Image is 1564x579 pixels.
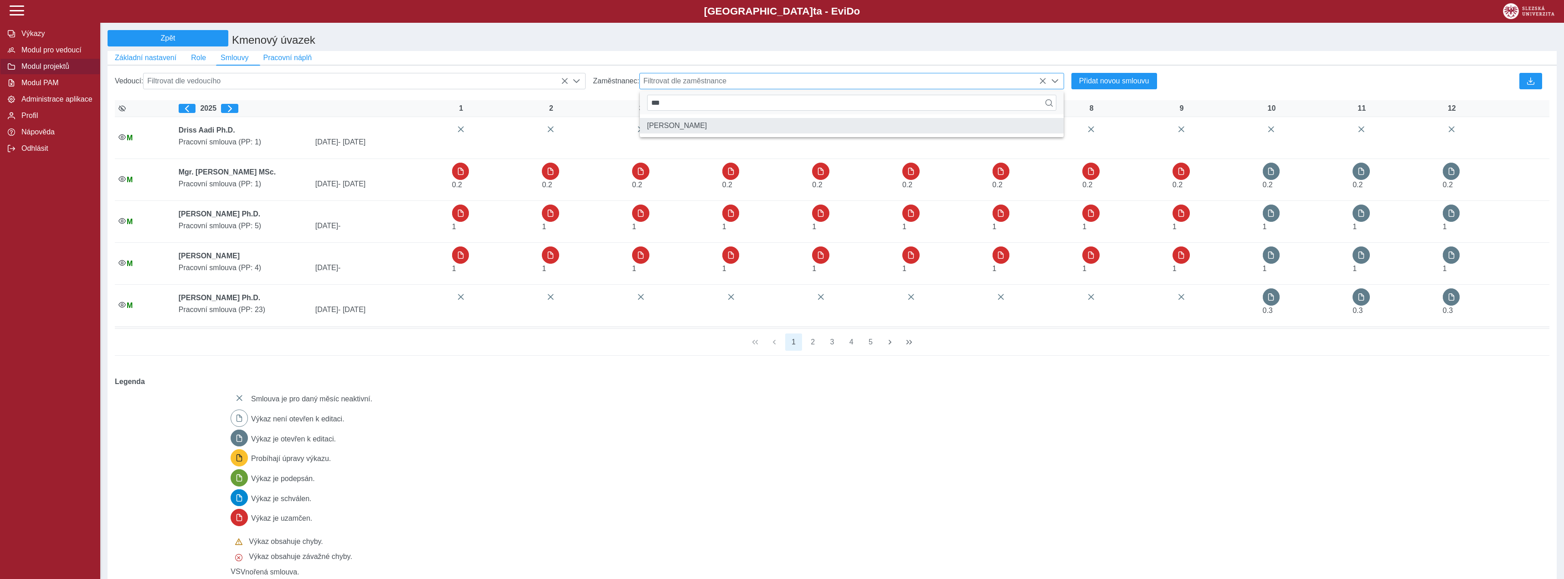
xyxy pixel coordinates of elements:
span: Výkaz je otevřen k editaci. [251,435,336,443]
i: Smlouva je aktivní [118,259,126,266]
span: Probíhají úpravy výkazu. [251,455,331,462]
span: Úvazek : 8 h / den. 40 h / týden. [1443,223,1447,231]
span: Smlouva je pro daný měsíc neaktivní. [251,395,372,403]
span: Úvazek : 8 h / den. 40 h / týden. [722,223,726,231]
span: Úvazek : 8 h / den. 40 h / týden. [812,223,816,231]
div: 2025 [179,104,445,113]
span: Úvazek : 2,4 h / den. 12 h / týden. [1443,307,1453,314]
span: Úvazek : 1,6 h / den. 8 h / týden. [1082,181,1092,189]
span: - [DATE] [338,138,365,146]
span: D [846,5,854,17]
span: Údaje souhlasí s údaji v Magionu [127,218,133,225]
span: Odhlásit [19,144,93,153]
div: 9 [1173,104,1191,113]
div: 11 [1353,104,1371,113]
button: Smlouvy [213,51,256,65]
b: Driss Aadi Ph.D. [179,126,235,134]
span: Úvazek : 8 h / den. 40 h / týden. [1353,223,1357,231]
span: Filtrovat dle vedoucího [144,73,568,89]
span: Úvazek : 8 h / den. 40 h / týden. [1353,265,1357,272]
span: Úvazek : 8 h / den. 40 h / týden. [902,265,906,272]
span: Výkaz je uzamčen. [251,515,312,523]
span: Údaje souhlasí s údaji v Magionu [127,176,133,184]
span: Úvazek : 8 h / den. 40 h / týden. [542,223,546,231]
span: Modul pro vedoucí [19,46,93,54]
span: Úvazek : 8 h / den. 40 h / týden. [1173,265,1177,272]
span: Smlouvy [221,54,248,62]
span: Úvazek : 8 h / den. 40 h / týden. [632,223,636,231]
span: Úvazek : 8 h / den. 40 h / týden. [902,223,906,231]
button: Pracovní náplň [256,51,319,65]
button: 5 [862,333,880,351]
li: Mgr. Jan Woitek [640,118,1064,133]
span: Úvazek : 8 h / den. 40 h / týden. [452,265,456,272]
span: Úvazek : 1,6 h / den. 8 h / týden. [1443,181,1453,189]
span: Zpět [112,34,224,42]
span: Úvazek : 1,6 h / den. 8 h / týden. [1173,181,1183,189]
span: Úvazek : 8 h / den. 40 h / týden. [452,223,456,231]
span: Úvazek : 1,6 h / den. 8 h / týden. [452,181,462,189]
span: Výkaz obsahuje chyby. [249,538,323,545]
span: Úvazek : 1,6 h / den. 8 h / týden. [902,181,912,189]
span: Úvazek : 1,6 h / den. 8 h / týden. [632,181,642,189]
span: Údaje souhlasí s údaji v Magionu [127,260,133,267]
span: Úvazek : 1,6 h / den. 8 h / týden. [1353,181,1363,189]
b: [PERSON_NAME] Ph.D. [179,210,261,218]
span: Základní nastavení [115,54,176,62]
i: Smlouva je aktivní [118,217,126,225]
span: Úvazek : 8 h / den. 40 h / týden. [1173,223,1177,231]
h1: Kmenový úvazek [228,30,1194,51]
span: Údaje souhlasí s údaji v Magionu [127,134,133,142]
span: - [DATE] [338,306,365,313]
b: [PERSON_NAME] Ph.D. [179,294,261,302]
button: 2 [804,333,822,351]
div: 8 [1082,104,1101,113]
span: - [DATE] [338,180,365,188]
i: Smlouva je aktivní [118,175,126,183]
span: Modul projektů [19,62,93,71]
span: Výkaz obsahuje závažné chyby. [249,553,352,560]
i: Zobrazit aktivní / neaktivní smlouvy [118,105,126,112]
span: Výkaz není otevřen k editaci. [251,415,345,423]
span: Vnořená smlouva. [241,568,299,575]
b: [PERSON_NAME] [179,252,240,260]
span: Úvazek : 8 h / den. 40 h / týden. [993,265,997,272]
div: 10 [1263,104,1281,113]
div: 12 [1443,104,1461,113]
button: Role [184,51,213,65]
div: 1 [452,104,470,113]
button: Přidat novou smlouvu [1071,73,1157,89]
span: Pracovní smlouva (PP: 4) [175,264,312,272]
button: 3 [823,333,841,351]
span: Úvazek : 8 h / den. 40 h / týden. [722,265,726,272]
span: Úvazek : 1,6 h / den. 8 h / týden. [812,181,822,189]
span: Pracovní smlouva (PP: 23) [175,306,312,314]
b: [GEOGRAPHIC_DATA] a - Evi [27,5,1537,17]
span: Úvazek : 8 h / den. 40 h / týden. [1082,265,1086,272]
span: [DATE] [312,138,448,146]
span: Úvazek : 1,6 h / den. 8 h / týden. [993,181,1003,189]
span: Role [191,54,206,62]
span: Úvazek : 8 h / den. 40 h / týden. [542,265,546,272]
span: Úvazek : 8 h / den. 40 h / týden. [1263,223,1267,231]
button: 4 [843,333,860,351]
button: 1 [785,333,803,351]
span: Úvazek : 8 h / den. 40 h / týden. [632,265,636,272]
span: [DATE] [312,264,448,272]
span: Úvazek : 1,6 h / den. 8 h / týden. [542,181,552,189]
span: Administrace aplikace [19,95,93,103]
span: Filtrovat dle zaměstnance [640,73,1046,89]
span: Úvazek : 8 h / den. 40 h / týden. [1263,265,1267,272]
i: Smlouva je aktivní [118,301,126,308]
span: Úvazek : 2,4 h / den. 12 h / týden. [1263,307,1273,314]
span: Výkaz je schválen. [251,495,312,502]
span: [DATE] [312,180,448,188]
span: o [854,5,860,17]
div: Zaměstnanec: [589,69,1067,93]
span: Pracovní smlouva (PP: 5) [175,222,312,230]
span: Úvazek : 8 h / den. 40 h / týden. [1082,223,1086,231]
span: Výkaz je podepsán. [251,475,315,482]
span: Úvazek : 2,4 h / den. 12 h / týden. [1353,307,1363,314]
span: Pracovní smlouva (PP: 1) [175,138,312,146]
span: Smlouva vnořená do kmene [231,568,240,575]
